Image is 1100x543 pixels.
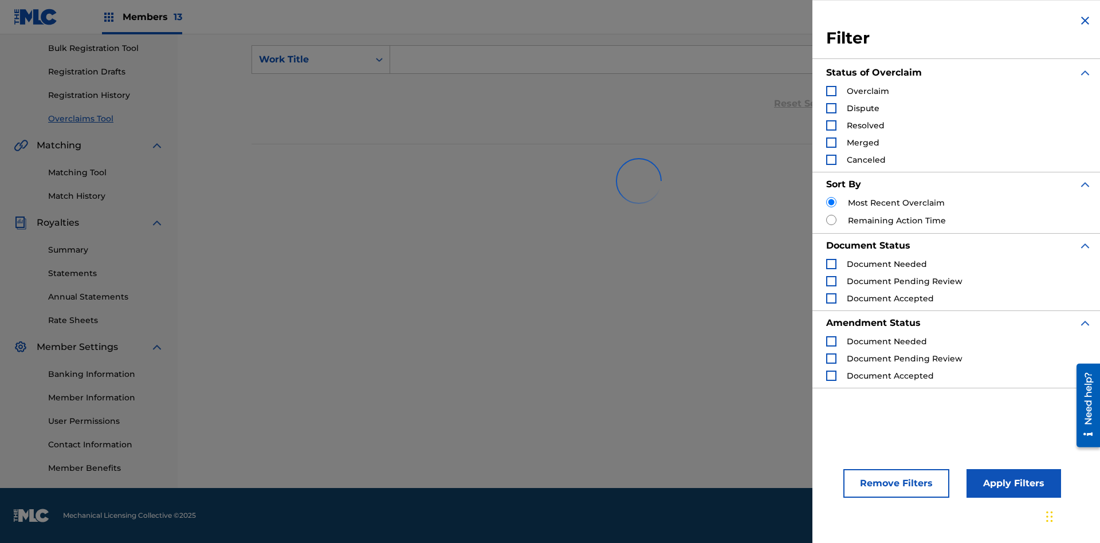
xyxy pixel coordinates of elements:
a: Banking Information [48,368,164,380]
span: Dispute [847,103,879,113]
span: Member Settings [37,340,118,354]
a: Match History [48,190,164,202]
div: Work Title [259,53,362,66]
span: Royalties [37,216,79,230]
img: Member Settings [14,340,27,354]
img: expand [150,340,164,354]
a: User Permissions [48,415,164,427]
a: Member Information [48,392,164,404]
strong: Document Status [826,240,910,251]
span: Mechanical Licensing Collective © 2025 [63,510,196,521]
img: expand [150,139,164,152]
span: Merged [847,137,879,148]
button: Remove Filters [843,469,949,498]
div: Drag [1046,499,1053,534]
span: Members [123,10,182,23]
h3: Filter [826,28,1092,49]
img: Top Rightsholders [102,10,116,24]
img: expand [1078,178,1092,191]
span: Resolved [847,120,885,131]
span: Document Accepted [847,293,934,304]
a: Rate Sheets [48,314,164,326]
a: Bulk Registration Tool [48,42,164,54]
img: Royalties [14,216,27,230]
img: expand [1078,239,1092,253]
label: Remaining Action Time [848,215,946,227]
a: Overclaims Tool [48,113,164,125]
img: preloader [614,156,663,206]
a: Matching Tool [48,167,164,179]
img: Matching [14,139,28,152]
img: expand [1078,316,1092,330]
a: Contact Information [48,439,164,451]
span: Overclaim [847,86,889,96]
span: Document Accepted [847,371,934,381]
a: Registration Drafts [48,66,164,78]
a: Statements [48,267,164,280]
img: expand [1078,66,1092,80]
img: expand [150,216,164,230]
span: Document Pending Review [847,276,962,286]
span: Document Needed [847,259,927,269]
span: Document Needed [847,336,927,347]
button: Apply Filters [967,469,1061,498]
span: Matching [37,139,81,152]
a: Annual Statements [48,291,164,303]
a: Summary [48,244,164,256]
span: Document Pending Review [847,353,962,364]
form: Search Form [252,45,1026,127]
iframe: Chat Widget [1043,488,1100,543]
iframe: Resource Center [1068,359,1100,453]
img: close [1078,14,1092,27]
img: MLC Logo [14,9,58,25]
span: 13 [174,11,182,22]
a: Member Benefits [48,462,164,474]
strong: Status of Overclaim [826,67,922,78]
img: logo [14,509,49,522]
strong: Amendment Status [826,317,921,328]
a: Registration History [48,89,164,101]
